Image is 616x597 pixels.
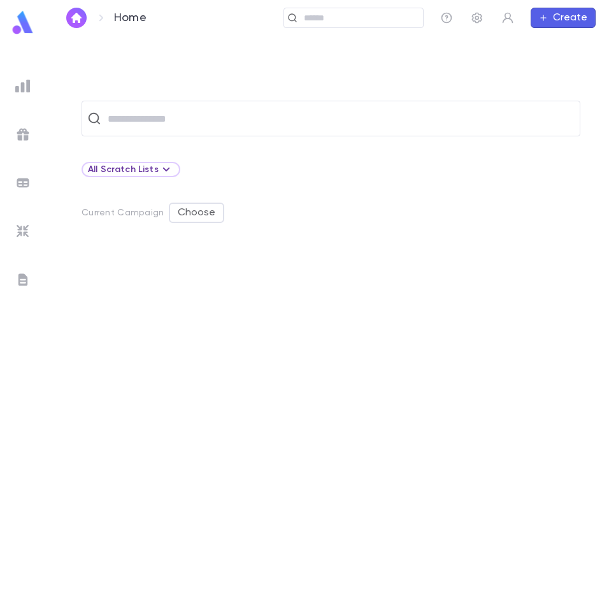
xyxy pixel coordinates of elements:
[82,162,180,177] div: All Scratch Lists
[531,8,596,28] button: Create
[15,272,31,287] img: letters_grey.7941b92b52307dd3b8a917253454ce1c.svg
[82,208,164,218] p: Current Campaign
[15,78,31,94] img: reports_grey.c525e4749d1bce6a11f5fe2a8de1b229.svg
[114,11,147,25] p: Home
[69,13,84,23] img: home_white.a664292cf8c1dea59945f0da9f25487c.svg
[15,127,31,142] img: campaigns_grey.99e729a5f7ee94e3726e6486bddda8f1.svg
[15,175,31,191] img: batches_grey.339ca447c9d9533ef1741baa751efc33.svg
[10,10,36,35] img: logo
[15,224,31,239] img: imports_grey.530a8a0e642e233f2baf0ef88e8c9fcb.svg
[169,203,224,223] button: Choose
[88,162,174,177] div: All Scratch Lists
